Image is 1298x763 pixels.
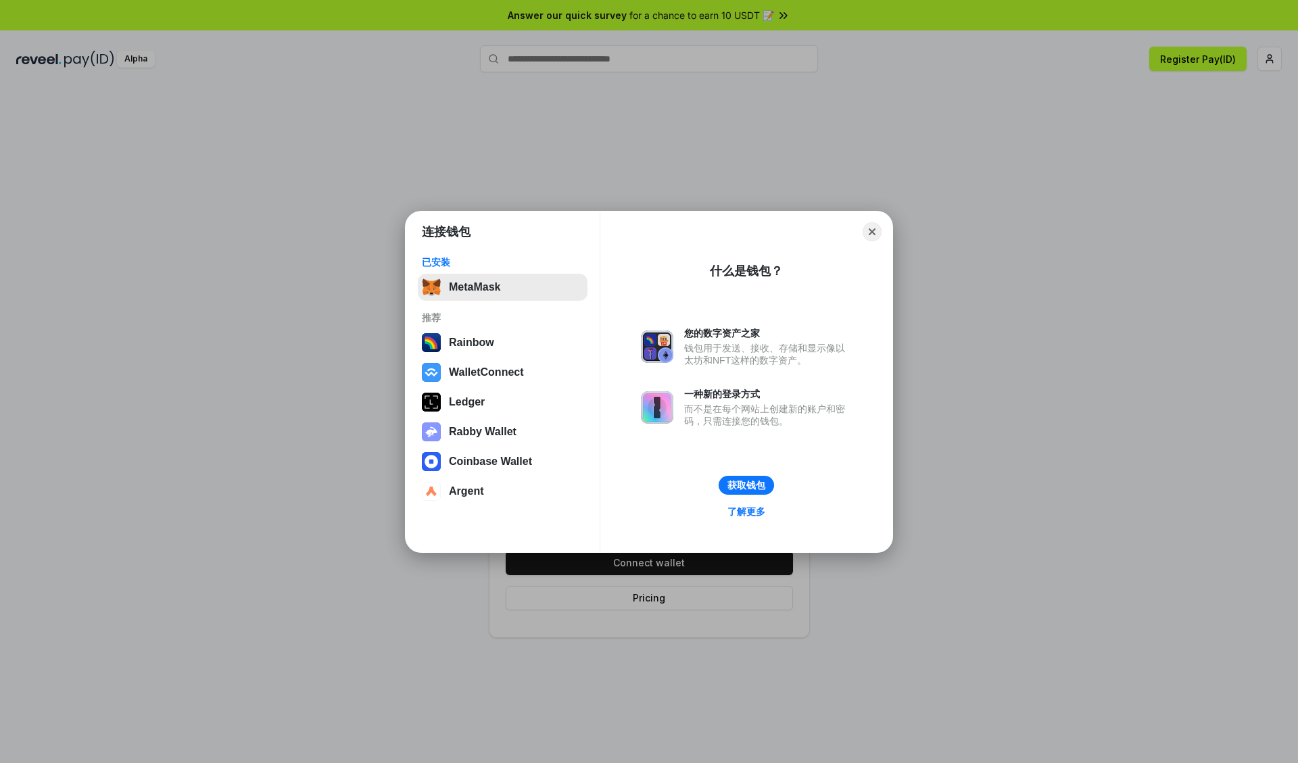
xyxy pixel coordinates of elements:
[449,337,494,349] div: Rainbow
[449,456,532,468] div: Coinbase Wallet
[641,391,673,424] img: svg+xml,%3Csvg%20xmlns%3D%22http%3A%2F%2Fwww.w3.org%2F2000%2Fsvg%22%20fill%3D%22none%22%20viewBox...
[641,330,673,363] img: svg+xml,%3Csvg%20xmlns%3D%22http%3A%2F%2Fwww.w3.org%2F2000%2Fsvg%22%20fill%3D%22none%22%20viewBox...
[727,479,765,491] div: 获取钱包
[418,448,587,475] button: Coinbase Wallet
[422,422,441,441] img: svg+xml,%3Csvg%20xmlns%3D%22http%3A%2F%2Fwww.w3.org%2F2000%2Fsvg%22%20fill%3D%22none%22%20viewBox...
[422,393,441,412] img: svg+xml,%3Csvg%20xmlns%3D%22http%3A%2F%2Fwww.w3.org%2F2000%2Fsvg%22%20width%3D%2228%22%20height%3...
[422,224,471,240] h1: 连接钱包
[422,363,441,382] img: svg+xml,%3Csvg%20width%3D%2228%22%20height%3D%2228%22%20viewBox%3D%220%200%2028%2028%22%20fill%3D...
[449,396,485,408] div: Ledger
[449,485,484,497] div: Argent
[422,278,441,297] img: svg+xml,%3Csvg%20fill%3D%22none%22%20height%3D%2233%22%20viewBox%3D%220%200%2035%2033%22%20width%...
[418,359,587,386] button: WalletConnect
[684,403,852,427] div: 而不是在每个网站上创建新的账户和密码，只需连接您的钱包。
[684,327,852,339] div: 您的数字资产之家
[422,482,441,501] img: svg+xml,%3Csvg%20width%3D%2228%22%20height%3D%2228%22%20viewBox%3D%220%200%2028%2028%22%20fill%3D...
[422,312,583,324] div: 推荐
[449,426,516,438] div: Rabby Wallet
[449,281,500,293] div: MetaMask
[418,389,587,416] button: Ledger
[422,256,583,268] div: 已安装
[863,222,882,241] button: Close
[449,366,524,378] div: WalletConnect
[418,418,587,445] button: Rabby Wallet
[422,333,441,352] img: svg+xml,%3Csvg%20width%3D%22120%22%20height%3D%22120%22%20viewBox%3D%220%200%20120%20120%22%20fil...
[684,388,852,400] div: 一种新的登录方式
[719,503,773,520] a: 了解更多
[422,452,441,471] img: svg+xml,%3Csvg%20width%3D%2228%22%20height%3D%2228%22%20viewBox%3D%220%200%2028%2028%22%20fill%3D...
[418,478,587,505] button: Argent
[418,274,587,301] button: MetaMask
[719,476,774,495] button: 获取钱包
[418,329,587,356] button: Rainbow
[727,506,765,518] div: 了解更多
[710,263,783,279] div: 什么是钱包？
[684,342,852,366] div: 钱包用于发送、接收、存储和显示像以太坊和NFT这样的数字资产。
